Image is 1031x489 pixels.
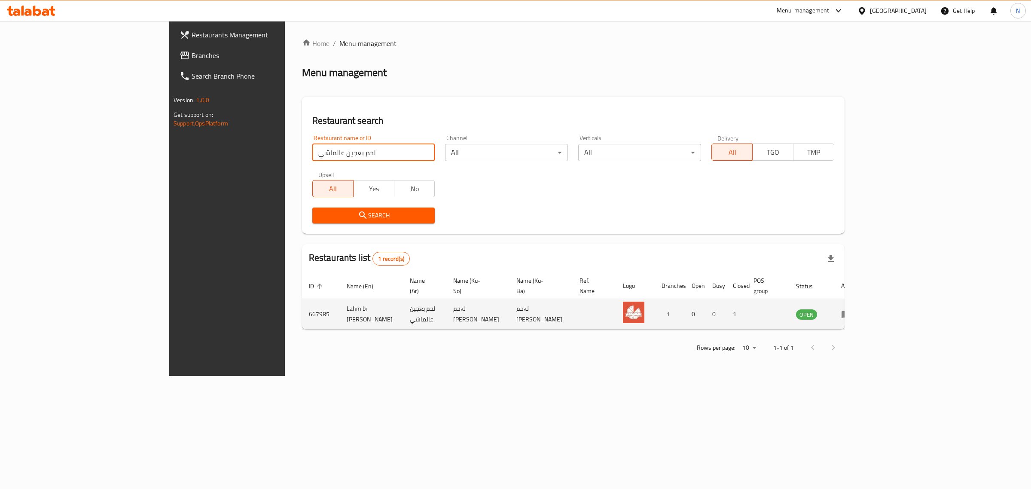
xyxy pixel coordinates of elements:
span: Search Branch Phone [192,71,335,81]
th: Open [685,273,705,299]
h2: Restaurants list [309,251,410,266]
th: Busy [705,273,726,299]
button: No [394,180,435,197]
th: Action [834,273,864,299]
td: لەحم [PERSON_NAME] [509,299,573,330]
td: 1 [726,299,747,330]
a: Branches [173,45,342,66]
p: Rows per page: [697,342,735,353]
label: Delivery [717,135,739,141]
span: Ref. Name [580,275,606,296]
div: Rows per page: [739,342,760,355]
span: All [316,183,350,195]
button: Search [312,208,435,223]
span: TMP [797,146,831,159]
div: Total records count [372,252,410,266]
div: Menu-management [777,6,830,16]
td: 0 [685,299,705,330]
div: All [578,144,701,161]
table: enhanced table [302,273,864,330]
a: Search Branch Phone [173,66,342,86]
span: Restaurants Management [192,30,335,40]
span: Status [796,281,824,291]
span: 1 record(s) [373,255,409,263]
span: Name (Ar) [410,275,436,296]
th: Closed [726,273,747,299]
input: Search for restaurant name or ID.. [312,144,435,161]
h2: Restaurant search [312,114,834,127]
p: 1-1 of 1 [773,342,794,353]
nav: breadcrumb [302,38,845,49]
a: Support.OpsPlatform [174,118,228,129]
img: Lahm bi Ajeen Almashy [623,302,644,323]
div: OPEN [796,309,817,320]
div: Menu [841,309,857,319]
span: N [1016,6,1020,15]
span: All [715,146,749,159]
a: Restaurants Management [173,24,342,45]
td: 1 [655,299,685,330]
th: Logo [616,273,655,299]
span: Yes [357,183,391,195]
span: Name (Ku-So) [453,275,499,296]
span: Name (Ku-Ba) [516,275,562,296]
button: Yes [353,180,394,197]
div: [GEOGRAPHIC_DATA] [870,6,927,15]
span: ID [309,281,325,291]
div: Export file [821,248,841,269]
td: 0 [705,299,726,330]
span: OPEN [796,310,817,320]
button: All [711,144,753,161]
td: لەحم [PERSON_NAME] [446,299,509,330]
span: Search [319,210,428,221]
button: TMP [793,144,834,161]
td: لحم بعجين عالماشي [403,299,446,330]
span: Version: [174,95,195,106]
div: All [445,144,568,161]
span: TGO [756,146,790,159]
button: TGO [752,144,793,161]
button: All [312,180,354,197]
span: Branches [192,50,335,61]
span: Get support on: [174,109,213,120]
span: Name (En) [347,281,384,291]
td: Lahm bi [PERSON_NAME] [340,299,403,330]
span: No [398,183,432,195]
th: Branches [655,273,685,299]
span: 1.0.0 [196,95,209,106]
span: Menu management [339,38,397,49]
span: POS group [753,275,779,296]
h2: Menu management [302,66,387,79]
label: Upsell [318,171,334,177]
